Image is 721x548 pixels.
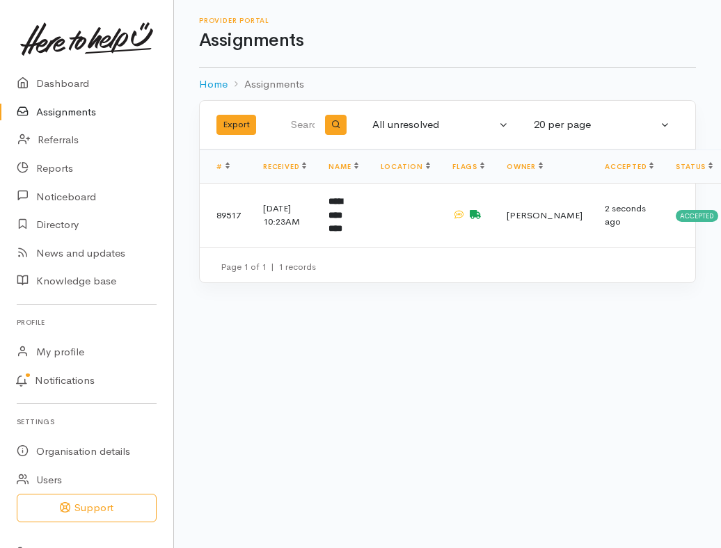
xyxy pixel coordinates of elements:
[199,31,696,51] h1: Assignments
[605,162,653,171] a: Accepted
[676,162,713,171] a: Status
[364,111,517,138] button: All unresolved
[372,117,496,133] div: All unresolved
[525,111,679,138] button: 20 per page
[221,261,316,273] small: Page 1 of 1 1 records
[507,162,543,171] a: Owner
[17,412,157,431] h6: Settings
[199,76,228,92] a: Home
[216,162,230,171] a: #
[328,162,358,171] a: Name
[452,162,484,171] a: Flags
[17,494,157,522] button: Support
[290,108,317,142] input: Search
[605,202,646,228] time: 2 seconds ago
[17,313,157,332] h6: Profile
[271,261,274,273] span: |
[676,210,718,221] span: Accepted
[263,162,306,171] a: Received
[252,184,317,247] td: [DATE] 10:23AM
[199,68,696,101] nav: breadcrumb
[507,209,583,221] span: [PERSON_NAME]
[534,117,658,133] div: 20 per page
[381,162,430,171] a: Location
[200,184,252,247] td: 89517
[216,115,256,135] button: Export
[199,17,696,24] h6: Provider Portal
[228,76,304,92] li: Assignments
